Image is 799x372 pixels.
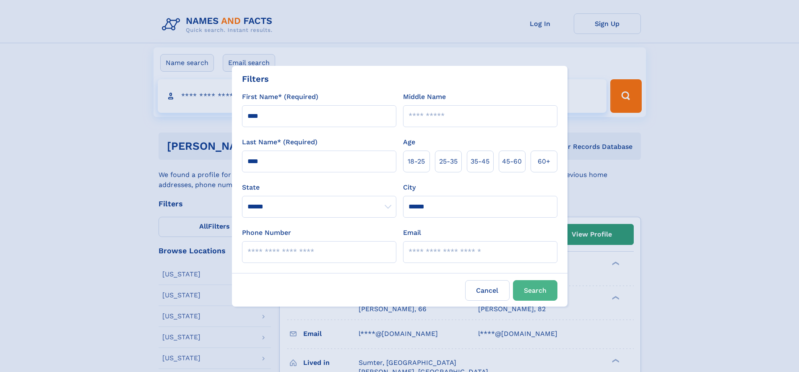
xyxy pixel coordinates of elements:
[403,228,421,238] label: Email
[242,228,291,238] label: Phone Number
[408,156,425,166] span: 18‑25
[242,92,318,102] label: First Name* (Required)
[403,92,446,102] label: Middle Name
[502,156,522,166] span: 45‑60
[242,182,396,193] label: State
[242,73,269,85] div: Filters
[465,280,510,301] label: Cancel
[403,137,415,147] label: Age
[513,280,557,301] button: Search
[403,182,416,193] label: City
[471,156,489,166] span: 35‑45
[242,137,318,147] label: Last Name* (Required)
[439,156,458,166] span: 25‑35
[538,156,550,166] span: 60+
